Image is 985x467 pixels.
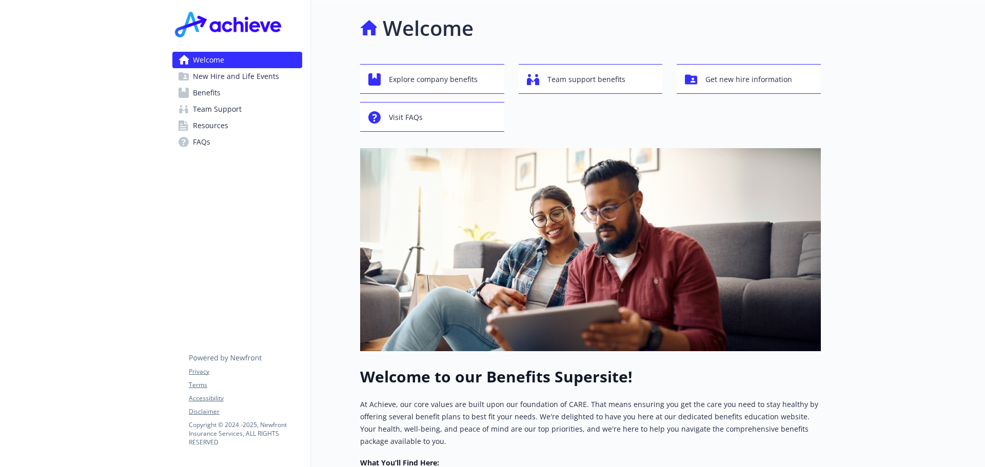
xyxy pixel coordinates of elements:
a: Terms [189,380,302,390]
a: Team Support [172,101,302,117]
span: Resources [193,117,228,134]
a: Resources [172,117,302,134]
a: Welcome [172,52,302,68]
h1: Welcome [383,13,474,44]
button: Team support benefits [519,64,663,94]
a: Privacy [189,367,302,376]
a: Disclaimer [189,407,302,416]
span: Team Support [193,101,242,117]
a: Benefits [172,85,302,101]
span: New Hire and Life Events [193,68,279,85]
p: Copyright © 2024 - 2025 , Newfront Insurance Services, ALL RIGHTS RESERVED [189,420,302,446]
h1: Welcome to our Benefits Supersite! [360,368,821,386]
img: overview page banner [360,148,821,351]
a: Accessibility [189,394,302,403]
span: Team support benefits [547,70,625,89]
p: At Achieve, our core values are built upon our foundation of CARE. That means ensuring you get th... [360,398,821,448]
span: FAQs [193,134,210,150]
button: Get new hire information [677,64,821,94]
span: Get new hire information [705,70,792,89]
span: Explore company benefits [389,70,478,89]
span: Welcome [193,52,224,68]
span: Benefits [193,85,221,101]
a: New Hire and Life Events [172,68,302,85]
span: Visit FAQs [389,108,423,127]
a: FAQs [172,134,302,150]
button: Explore company benefits [360,64,504,94]
button: Visit FAQs [360,102,504,132]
